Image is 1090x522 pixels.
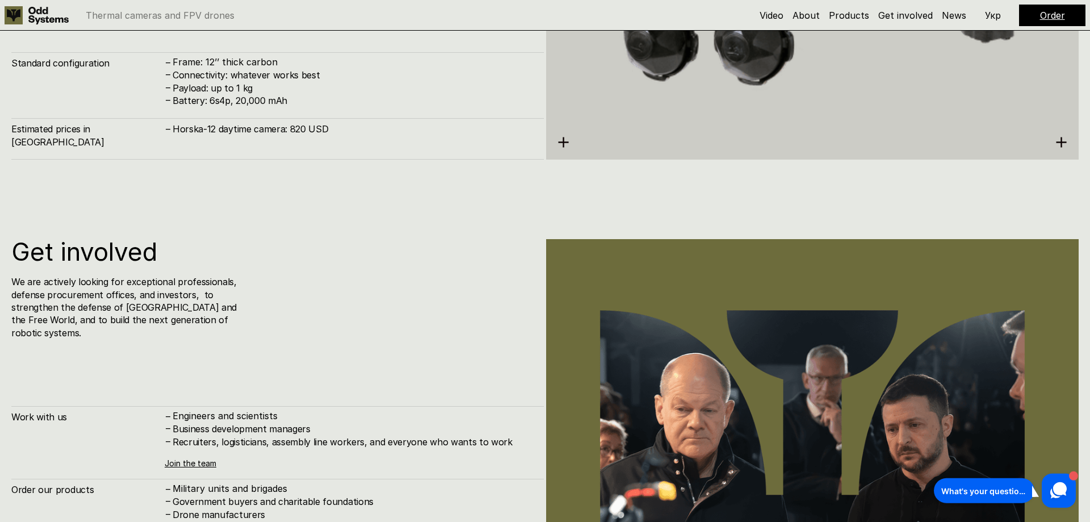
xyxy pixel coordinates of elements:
[11,411,165,423] h4: Work with us
[931,471,1079,511] iframe: HelpCrunch
[173,82,533,94] h4: Payload: up to 1 kg
[166,68,170,81] h4: –
[173,123,533,135] h4: Horska-12 daytime camera: 820 USD
[11,275,240,339] h4: We are actively looking for exceptional professionals, defense procurement offices, and investors...
[166,422,170,435] h4: –
[86,11,234,20] p: Thermal cameras and FPV drones
[985,11,1001,20] p: Укр
[173,483,533,494] p: Military units and brigades
[11,483,165,496] h4: Order our products
[166,56,170,69] h4: –
[173,495,533,508] h4: Government buyers and charitable foundations
[166,435,170,448] h4: –
[173,57,533,68] p: Frame: 12’’ thick carbon
[760,10,783,21] a: Video
[11,239,354,264] h1: Get involved
[166,81,170,94] h4: –
[942,10,966,21] a: News
[829,10,869,21] a: Products
[11,57,165,69] h4: Standard configuration
[173,436,533,448] h4: Recruiters, logisticians, assembly line workers, and everyone who wants to work
[1040,10,1065,21] a: Order
[166,94,170,106] h4: –
[166,410,170,423] h4: –
[11,123,165,148] h4: Estimated prices in [GEOGRAPHIC_DATA]
[173,411,533,421] p: Engineers and scientists
[166,495,170,507] h4: –
[173,94,533,107] h4: Battery: 6s4p, 20,000 mAh
[173,69,533,81] h4: Connectivity: whatever works best
[878,10,933,21] a: Get involved
[173,423,533,435] h4: Business development managers
[166,122,170,135] h4: –
[166,483,170,495] h4: –
[793,10,820,21] a: About
[173,508,533,521] h4: Drone manufacturers
[166,507,170,520] h4: –
[165,458,216,468] a: Join the team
